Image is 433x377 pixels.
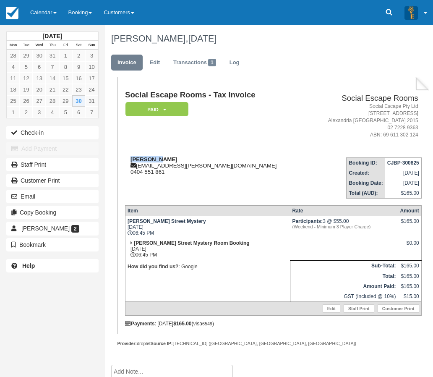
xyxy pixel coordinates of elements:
[125,321,155,327] strong: Payments
[378,304,419,313] a: Customer Print
[7,73,20,84] a: 11
[7,50,20,61] a: 28
[7,95,20,107] a: 25
[6,142,99,155] button: Add Payment
[72,107,85,118] a: 6
[292,224,396,229] em: (Weekend - Minimum 3 Player Charge)
[128,218,206,224] strong: [PERSON_NAME] Street Mystery
[290,271,398,281] th: Total:
[347,168,385,178] th: Created:
[21,225,70,232] span: [PERSON_NAME]
[46,84,59,95] a: 21
[223,55,246,71] a: Log
[7,41,20,50] th: Mon
[398,281,421,291] td: $165.00
[20,73,33,84] a: 12
[59,84,72,95] a: 22
[125,102,185,117] a: Paid
[400,240,419,253] div: $0.00
[128,264,178,270] strong: How did you find us?
[20,107,33,118] a: 2
[290,205,398,216] th: Rate
[6,174,99,187] a: Customer Print
[46,73,59,84] a: 14
[344,304,374,313] a: Staff Print
[6,259,99,272] a: Help
[72,95,85,107] a: 30
[33,73,46,84] a: 13
[125,91,306,99] h1: Social Escape Rooms - Tax Invoice
[7,61,20,73] a: 4
[125,216,290,238] td: [DATE] 06:45 PM
[20,41,33,50] th: Tue
[85,107,98,118] a: 7
[46,95,59,107] a: 28
[85,50,98,61] a: 3
[72,61,85,73] a: 9
[111,34,423,44] h1: [PERSON_NAME],
[404,6,418,19] img: A3
[59,50,72,61] a: 1
[33,95,46,107] a: 27
[188,33,216,44] span: [DATE]
[59,107,72,118] a: 5
[85,41,98,50] th: Sun
[290,281,398,291] th: Amount Paid:
[22,262,35,269] b: Help
[46,41,59,50] th: Thu
[387,160,419,166] strong: CJBP-300825
[125,238,290,260] td: [DATE] 06:45 PM
[134,240,249,246] strong: [PERSON_NAME] Street Mystery Room Booking
[143,55,166,71] a: Edit
[33,50,46,61] a: 30
[59,73,72,84] a: 15
[292,218,323,224] strong: Participants
[117,340,429,347] div: droplet [TECHNICAL_ID] ([GEOGRAPHIC_DATA], [GEOGRAPHIC_DATA], [GEOGRAPHIC_DATA])
[20,50,33,61] a: 29
[72,84,85,95] a: 23
[208,59,216,66] span: 1
[33,84,46,95] a: 20
[347,188,385,199] th: Total (AUD):
[20,95,33,107] a: 26
[6,126,99,139] button: Check-in
[202,321,212,326] small: 6549
[59,61,72,73] a: 8
[46,50,59,61] a: 31
[85,84,98,95] a: 24
[85,95,98,107] a: 31
[309,94,418,103] h2: Social Escape Rooms
[125,205,290,216] th: Item
[151,341,173,346] strong: Source IP:
[385,188,422,199] td: $165.00
[400,218,419,231] div: $165.00
[6,222,99,235] a: [PERSON_NAME] 2
[347,157,385,168] th: Booking ID:
[85,61,98,73] a: 10
[167,55,222,71] a: Transactions1
[309,103,418,139] address: Social Escape Pty Ltd [STREET_ADDRESS] Alexandria [GEOGRAPHIC_DATA] 2015 02 7228 9363 ABN: 69 611...
[46,107,59,118] a: 4
[323,304,340,313] a: Edit
[85,73,98,84] a: 17
[128,262,288,271] p: : Google
[7,84,20,95] a: 18
[347,178,385,188] th: Booking Date:
[72,50,85,61] a: 2
[72,41,85,50] th: Sat
[7,107,20,118] a: 1
[33,41,46,50] th: Wed
[6,158,99,171] a: Staff Print
[59,41,72,50] th: Fri
[6,7,18,19] img: checkfront-main-nav-mini-logo.png
[130,156,177,162] strong: [PERSON_NAME]
[117,341,137,346] strong: Provider:
[71,225,79,233] span: 2
[6,206,99,219] button: Copy Booking
[290,260,398,271] th: Sub-Total:
[173,321,191,327] strong: $165.00
[72,73,85,84] a: 16
[290,291,398,302] td: GST (Included @ 10%)
[398,291,421,302] td: $15.00
[125,156,306,175] div: [EMAIL_ADDRESS][PERSON_NAME][DOMAIN_NAME] 0404 551 861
